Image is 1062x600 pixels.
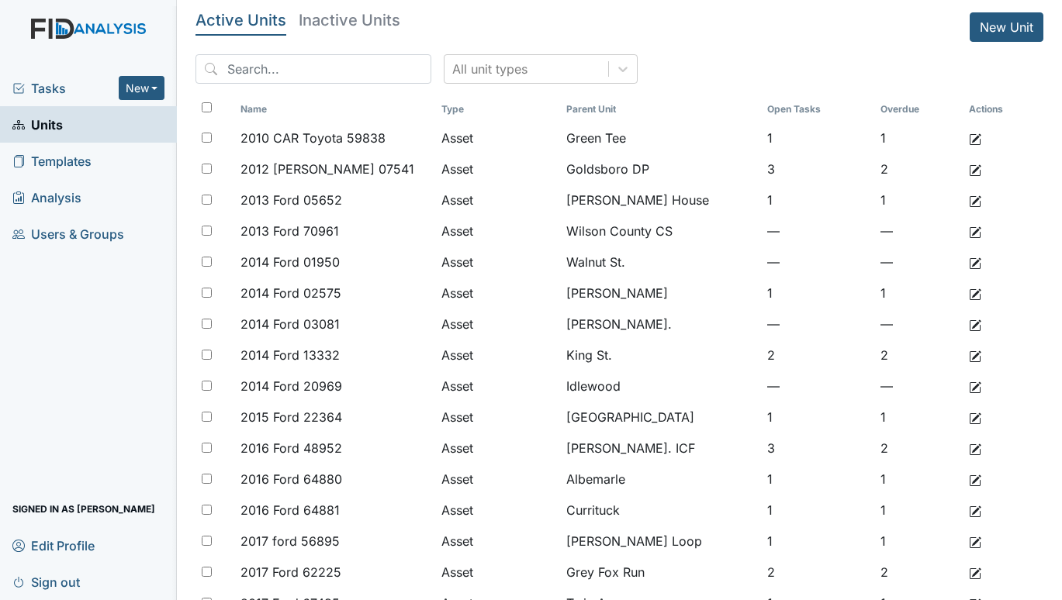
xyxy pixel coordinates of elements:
td: [PERSON_NAME] Loop [560,526,761,557]
td: Asset [435,526,560,557]
td: 2 [874,153,963,184]
span: 2017 ford 56895 [240,532,340,550]
td: — [874,216,963,247]
span: 2014 Ford 03081 [240,315,340,333]
span: 2014 Ford 20969 [240,377,342,395]
span: Edit Profile [12,533,95,557]
td: 1 [874,495,963,526]
span: 2016 Ford 48952 [240,439,342,457]
input: Toggle All Rows Selected [202,102,212,112]
td: Goldsboro DP [560,153,761,184]
td: 1 [761,184,875,216]
td: [PERSON_NAME]. [560,309,761,340]
span: 2013 Ford 70961 [240,222,339,240]
td: Asset [435,495,560,526]
span: Analysis [12,185,81,209]
td: Grey Fox Run [560,557,761,588]
th: Toggle SortBy [874,96,963,122]
td: Asset [435,340,560,371]
h5: Active Units [195,12,286,28]
td: Asset [435,464,560,495]
td: Asset [435,216,560,247]
td: Idlewood [560,371,761,402]
td: [GEOGRAPHIC_DATA] [560,402,761,433]
td: — [761,371,875,402]
td: Asset [435,153,560,184]
td: 1 [761,464,875,495]
th: Toggle SortBy [560,96,761,122]
div: All unit types [452,60,528,78]
td: 2 [874,557,963,588]
td: Asset [435,278,560,309]
td: 1 [761,122,875,153]
span: Templates [12,149,92,173]
h5: Inactive Units [299,12,400,28]
td: 2 [761,557,875,588]
td: Asset [435,184,560,216]
td: — [874,247,963,278]
td: 1 [761,278,875,309]
span: Users & Groups [12,222,124,246]
td: Currituck [560,495,761,526]
td: Asset [435,557,560,588]
td: King St. [560,340,761,371]
td: 3 [761,433,875,464]
td: [PERSON_NAME] House [560,184,761,216]
td: 2 [874,433,963,464]
td: Asset [435,433,560,464]
td: 1 [761,526,875,557]
td: Asset [435,402,560,433]
button: New [119,76,165,100]
td: 1 [874,526,963,557]
td: [PERSON_NAME] [560,278,761,309]
td: Wilson County CS [560,216,761,247]
td: Asset [435,309,560,340]
td: 1 [874,278,963,309]
td: — [874,371,963,402]
td: — [761,309,875,340]
span: 2010 CAR Toyota 59838 [240,129,386,147]
span: 2015 Ford 22364 [240,408,342,426]
td: Asset [435,122,560,153]
span: 2013 Ford 05652 [240,191,342,209]
td: 1 [874,122,963,153]
td: 3 [761,153,875,184]
td: 1 [761,402,875,433]
td: Walnut St. [560,247,761,278]
span: 2014 Ford 13332 [240,346,340,364]
input: Search... [195,54,431,84]
th: Actions [963,96,1040,122]
th: Toggle SortBy [234,96,435,122]
a: Tasks [12,79,119,98]
span: Sign out [12,570,80,594]
th: Toggle SortBy [761,96,875,122]
td: Albemarle [560,464,761,495]
td: Asset [435,247,560,278]
td: 1 [761,495,875,526]
span: 2014 Ford 01950 [240,253,340,271]
span: Signed in as [PERSON_NAME] [12,497,155,521]
span: 2012 [PERSON_NAME] 07541 [240,160,414,178]
td: 1 [874,184,963,216]
span: 2017 Ford 62225 [240,563,341,581]
span: Units [12,112,63,136]
td: [PERSON_NAME]. ICF [560,433,761,464]
span: 2014 Ford 02575 [240,284,341,302]
span: 2016 Ford 64881 [240,501,340,519]
td: 2 [761,340,875,371]
td: 1 [874,402,963,433]
span: 2016 Ford 64880 [240,470,342,488]
td: Green Tee [560,122,761,153]
td: 1 [874,464,963,495]
td: 2 [874,340,963,371]
td: Asset [435,371,560,402]
td: — [874,309,963,340]
td: — [761,216,875,247]
td: — [761,247,875,278]
a: New Unit [970,12,1043,42]
th: Toggle SortBy [435,96,560,122]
